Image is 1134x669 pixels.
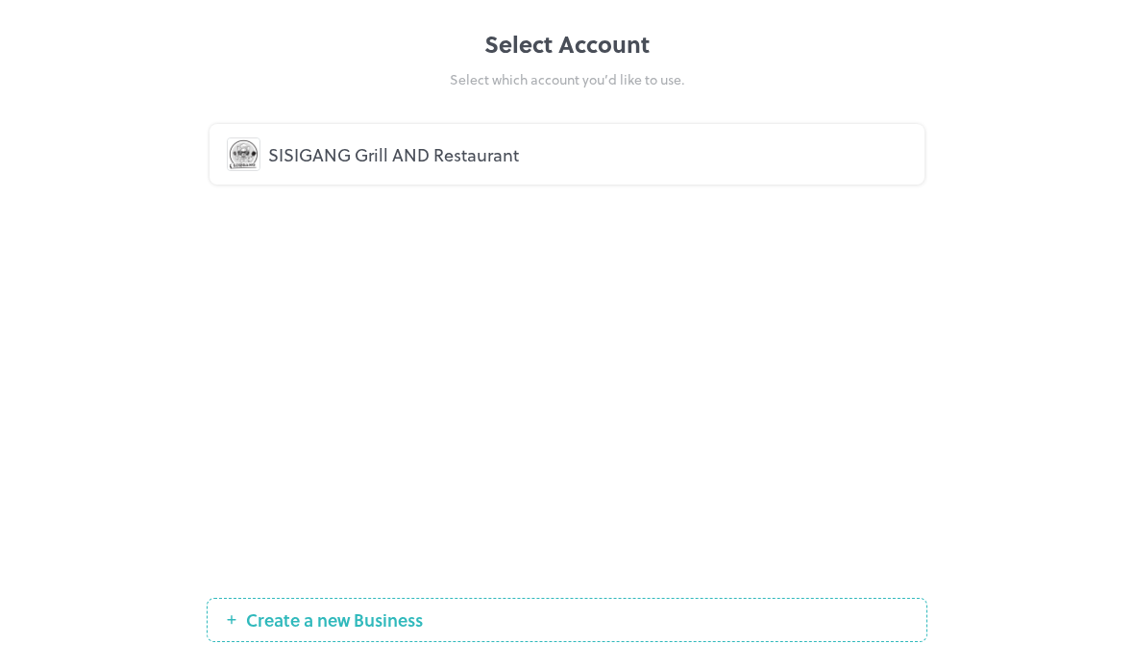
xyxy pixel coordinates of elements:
div: SISIGANG Grill AND Restaurant [268,141,907,167]
div: Select Account [207,27,927,62]
img: avatar [228,138,259,170]
div: Select which account you’d like to use. [207,69,927,89]
button: Create a new Business [207,598,927,642]
span: Create a new Business [236,610,432,630]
